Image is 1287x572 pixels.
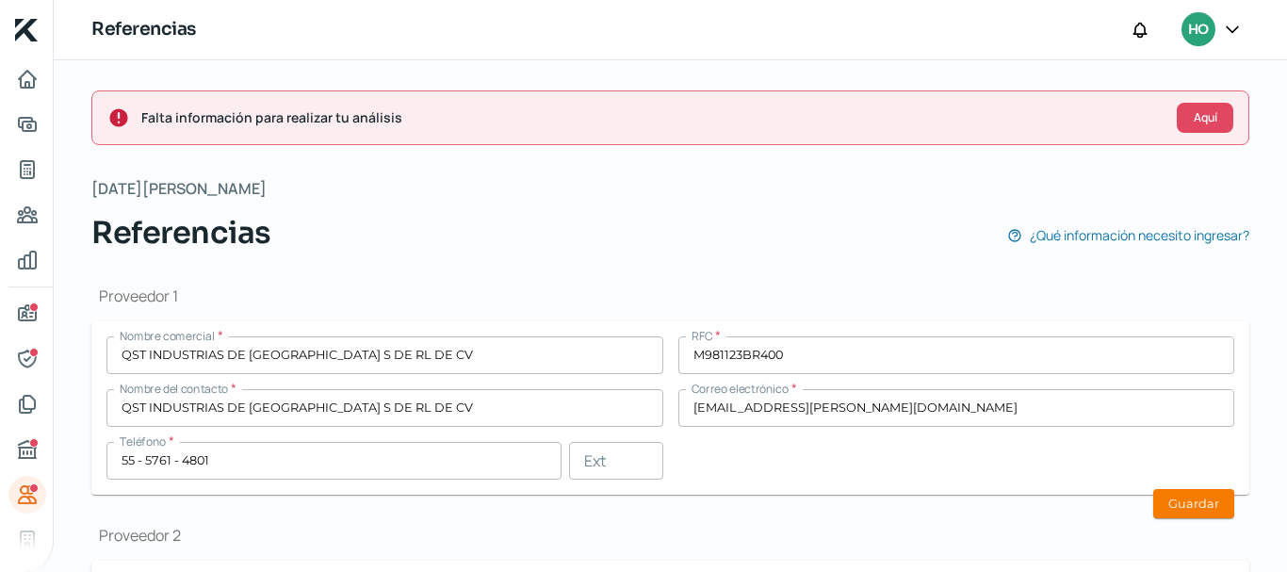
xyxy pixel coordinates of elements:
[8,106,46,143] a: Solicitar crédito
[91,16,196,43] h1: Referencias
[692,328,712,344] span: RFC
[1188,19,1208,41] span: HO
[91,175,267,203] span: [DATE][PERSON_NAME]
[120,433,166,449] span: Teléfono
[8,196,46,234] a: Cuentas por pagar
[120,328,215,344] span: Nombre comercial
[1153,489,1234,518] button: Guardar
[8,431,46,468] a: Buró de crédito
[8,385,46,423] a: Documentos
[8,60,46,98] a: Inicio
[120,381,228,397] span: Nombre del contacto
[91,286,1249,306] h1: Proveedor 1
[1194,112,1217,123] span: Aquí
[1177,103,1233,133] button: Aquí
[141,106,1162,129] span: Falta información para realizar tu análisis
[8,151,46,188] a: Cuentas por cobrar
[8,295,46,333] a: Información general
[8,340,46,378] a: Representantes
[8,241,46,279] a: Mis finanzas
[8,476,46,514] a: Referencias
[91,525,1249,546] h1: Proveedor 2
[8,521,46,559] a: Industria
[1030,223,1249,247] span: ¿Qué información necesito ingresar?
[692,381,789,397] span: Correo electrónico
[91,210,271,255] span: Referencias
